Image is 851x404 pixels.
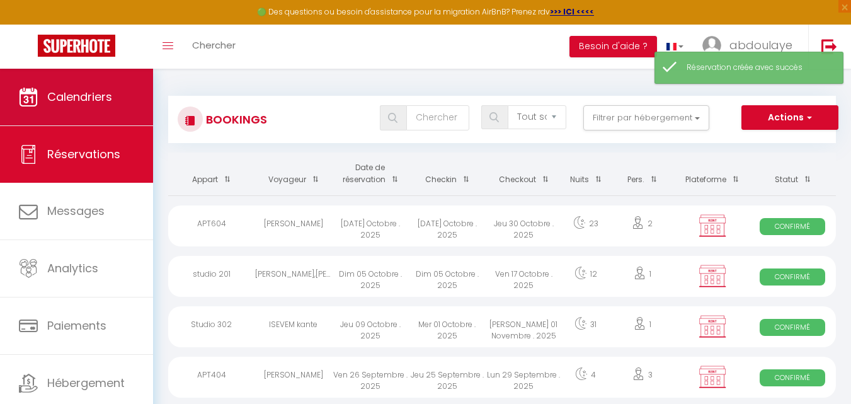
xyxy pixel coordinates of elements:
span: Hébergement [47,375,125,391]
th: Sort by checkout [486,153,563,195]
span: Réservations [47,146,120,162]
span: Messages [47,203,105,219]
th: Sort by guest [255,153,332,195]
img: logout [821,38,837,54]
h3: Bookings [203,105,267,134]
span: Calendriers [47,89,112,105]
th: Sort by channel [676,153,750,195]
input: Chercher [406,105,469,130]
button: Filtrer par hébergement [583,105,709,130]
th: Sort by booking date [332,153,409,195]
img: Super Booking [38,35,115,57]
th: Sort by checkin [409,153,486,195]
button: Actions [741,105,838,130]
span: Chercher [192,38,236,52]
th: Sort by nights [562,153,608,195]
th: Sort by rentals [168,153,255,195]
span: abdoulaye [729,37,792,53]
img: ... [702,36,721,55]
th: Sort by people [609,153,676,195]
a: ... abdoulaye [693,25,808,69]
span: Paiements [47,318,106,333]
a: Chercher [183,25,245,69]
div: Réservation créée avec succès [687,62,830,74]
button: Besoin d'aide ? [569,36,657,57]
span: Analytics [47,260,98,276]
th: Sort by status [749,153,836,195]
a: >>> ICI <<<< [550,6,594,17]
